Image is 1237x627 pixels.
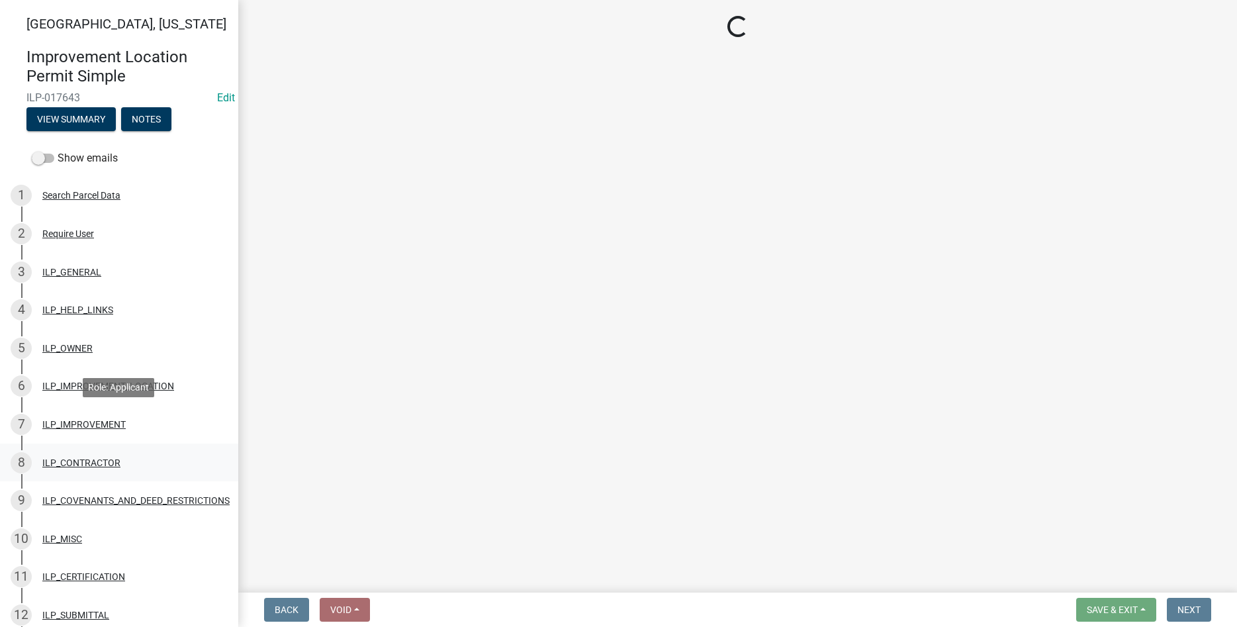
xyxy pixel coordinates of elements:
[1167,598,1211,622] button: Next
[42,496,230,505] div: ILP_COVENANTS_AND_DEED_RESTRICTIONS
[11,490,32,511] div: 9
[11,452,32,473] div: 8
[1087,604,1138,615] span: Save & Exit
[121,107,171,131] button: Notes
[11,375,32,397] div: 6
[42,610,109,620] div: ILP_SUBMITTAL
[26,107,116,131] button: View Summary
[11,566,32,587] div: 11
[330,604,351,615] span: Void
[320,598,370,622] button: Void
[11,262,32,283] div: 3
[32,150,118,166] label: Show emails
[275,604,298,615] span: Back
[11,299,32,320] div: 4
[11,414,32,435] div: 7
[11,528,32,550] div: 10
[217,91,235,104] wm-modal-confirm: Edit Application Number
[11,223,32,244] div: 2
[11,604,32,626] div: 12
[42,191,120,200] div: Search Parcel Data
[264,598,309,622] button: Back
[42,229,94,238] div: Require User
[42,344,93,353] div: ILP_OWNER
[11,185,32,206] div: 1
[26,91,212,104] span: ILP-017643
[42,534,82,544] div: ILP_MISC
[42,458,120,467] div: ILP_CONTRACTOR
[26,48,228,86] h4: Improvement Location Permit Simple
[26,16,226,32] span: [GEOGRAPHIC_DATA], [US_STATE]
[42,305,113,314] div: ILP_HELP_LINKS
[42,572,125,581] div: ILP_CERTIFICATION
[26,115,116,125] wm-modal-confirm: Summary
[217,91,235,104] a: Edit
[42,381,174,391] div: ILP_IMPROVEMENT_LOCATION
[121,115,171,125] wm-modal-confirm: Notes
[42,420,126,429] div: ILP_IMPROVEMENT
[83,378,154,397] div: Role: Applicant
[1076,598,1156,622] button: Save & Exit
[11,338,32,359] div: 5
[42,267,101,277] div: ILP_GENERAL
[1177,604,1201,615] span: Next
